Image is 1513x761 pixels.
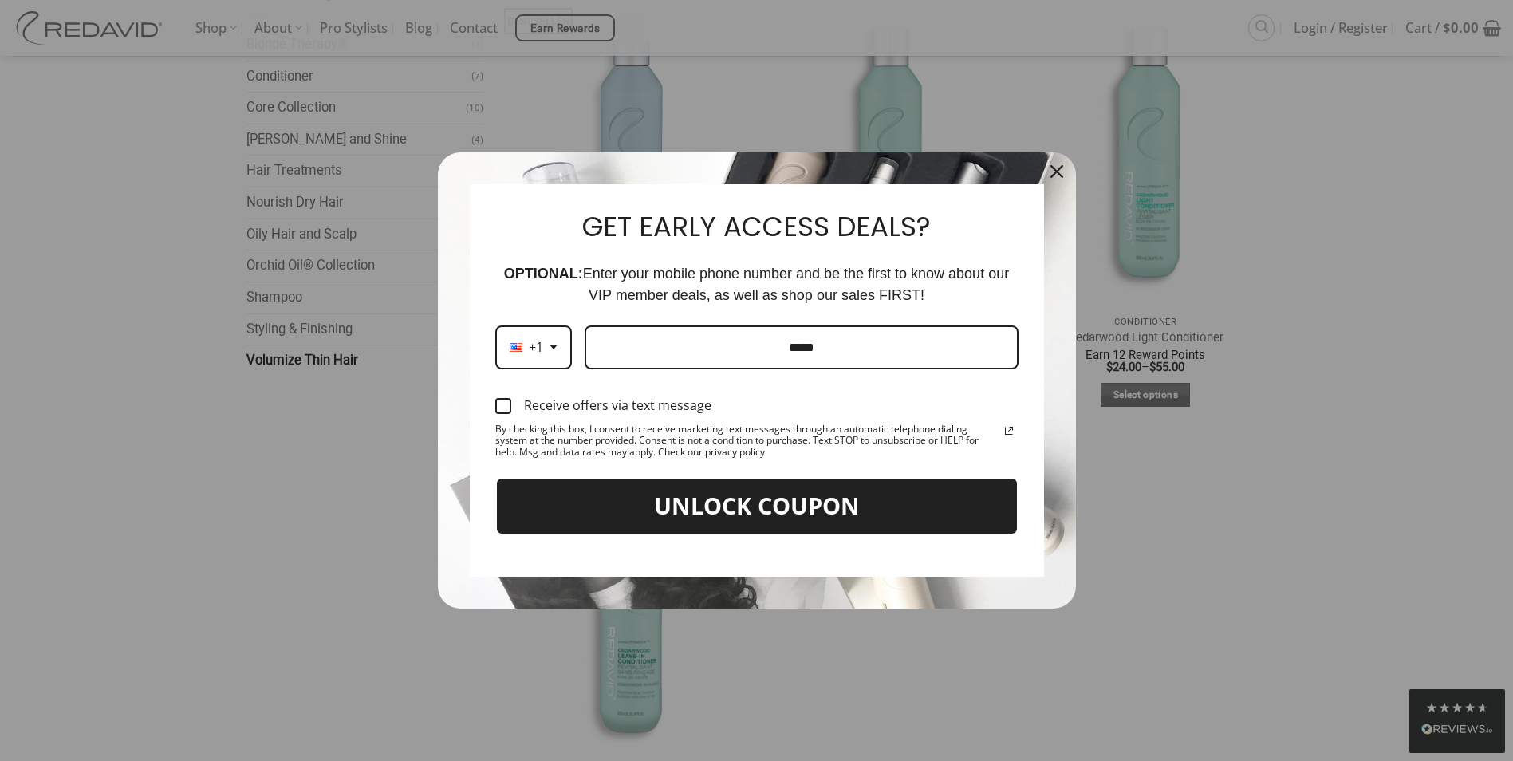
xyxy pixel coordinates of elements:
svg: link icon [999,421,1019,440]
div: Phone number prefix [495,325,572,369]
p: Enter your mobile phone number and be the first to know about our VIP member deals, as well as sh... [495,263,1019,306]
h2: GET EARLY ACCESS DEALS? [495,210,1019,244]
div: Receive offers via text message [524,398,711,413]
strong: OPTIONAL: [504,266,583,282]
a: Read our Privacy Policy [999,421,1019,440]
span: By checking this box, I consent to receive marketing text messages through an automatic telephone... [495,424,999,458]
svg: dropdown arrow [550,345,558,349]
button: UNLOCK COUPON [495,477,1019,535]
span: +1 [529,340,543,355]
input: Phone number field [585,325,1019,369]
button: Close [1038,152,1076,191]
svg: close icon [1050,165,1063,178]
